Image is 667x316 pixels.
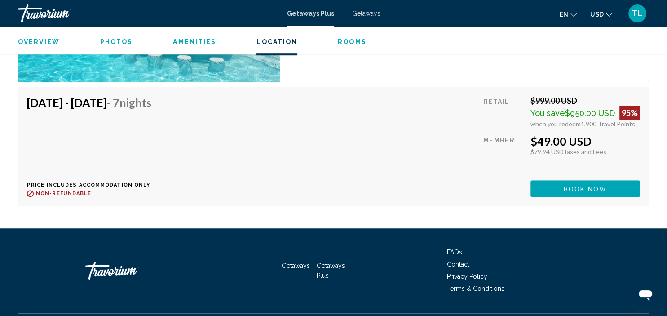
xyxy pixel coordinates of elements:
button: User Menu [626,4,649,23]
span: You save [530,108,565,118]
span: 1,900 Travel Points [581,120,635,128]
button: Rooms [338,38,367,46]
span: Book now [564,185,607,192]
div: Member [483,134,524,174]
span: en [560,11,568,18]
a: Getaways [352,10,380,17]
div: $999.00 USD [530,96,640,106]
span: - 7 [107,96,151,109]
span: Non-refundable [36,191,91,196]
iframe: Button to launch messaging window [631,280,660,309]
button: Amenities [173,38,216,46]
a: Contact [447,261,469,268]
span: when you redeem [530,120,581,128]
span: $950.00 USD [565,108,615,118]
a: Privacy Policy [447,273,487,280]
button: Book now [530,180,640,197]
a: Travorium [18,4,278,22]
span: Photos [100,38,133,45]
span: Taxes and Fees [563,148,606,156]
div: 95% [619,106,640,120]
span: Amenities [173,38,216,45]
button: Location [256,38,297,46]
button: Change language [560,8,577,21]
span: Overview [18,38,60,45]
span: TL [632,9,643,18]
button: Change currency [590,8,612,21]
button: Overview [18,38,60,46]
a: Getaways Plus [287,10,334,17]
div: Retail [483,96,524,128]
div: $49.00 USD [530,134,640,148]
h4: [DATE] - [DATE] [27,96,151,109]
a: Terms & Conditions [447,285,504,292]
button: Photos [100,38,133,46]
a: Travorium [85,257,175,284]
a: Getaways [282,262,310,269]
span: Nights [119,96,151,109]
div: $79.94 USD [530,148,640,156]
span: USD [590,11,604,18]
span: Location [256,38,297,45]
a: FAQs [447,249,462,256]
a: Getaways Plus [317,262,345,279]
p: Price includes accommodation only [27,182,158,188]
span: Rooms [338,38,367,45]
